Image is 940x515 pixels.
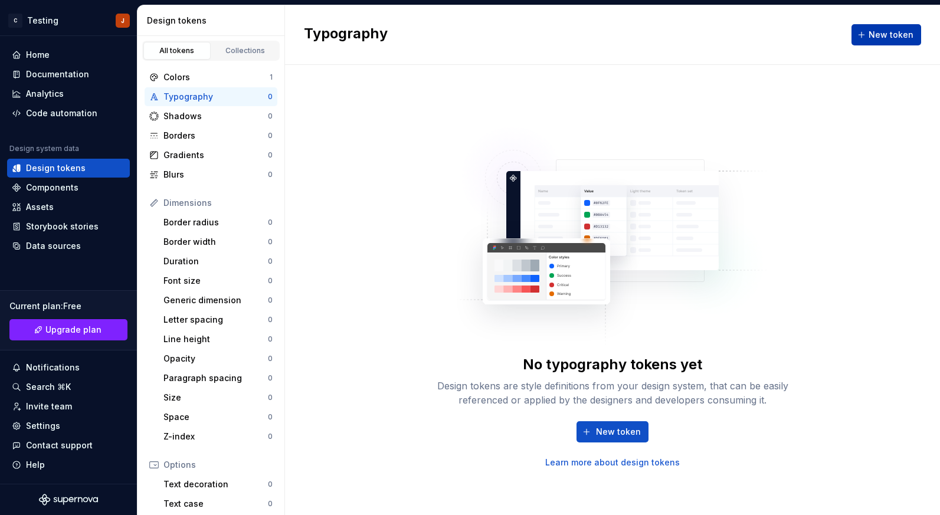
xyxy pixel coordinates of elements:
button: CTestingJ [2,8,135,33]
button: New token [577,421,648,442]
div: Generic dimension [163,294,268,306]
div: Collections [216,46,275,55]
a: Border width0 [159,232,277,251]
a: Space0 [159,408,277,427]
div: 0 [268,393,273,402]
a: Generic dimension0 [159,291,277,310]
div: Border width [163,236,268,248]
a: Components [7,178,130,197]
a: Learn more about design tokens [545,457,680,468]
div: 0 [268,218,273,227]
div: 0 [268,315,273,324]
div: Colors [163,71,270,83]
div: Space [163,411,268,423]
div: Typography [163,91,268,103]
div: 0 [268,373,273,383]
a: Data sources [7,237,130,255]
div: Options [163,459,273,471]
div: Size [163,392,268,404]
span: New token [869,29,913,41]
div: J [121,16,125,25]
div: 0 [268,257,273,266]
div: Dimensions [163,197,273,209]
div: Font size [163,275,268,287]
button: Upgrade plan [9,319,127,340]
div: Paragraph spacing [163,372,268,384]
a: Assets [7,198,130,217]
div: Storybook stories [26,221,99,232]
button: Help [7,455,130,474]
a: Opacity0 [159,349,277,368]
a: Typography0 [145,87,277,106]
div: 0 [268,170,273,179]
div: Contact support [26,439,93,451]
div: Help [26,459,45,471]
div: Data sources [26,240,81,252]
div: Home [26,49,50,61]
div: Code automation [26,107,97,119]
button: Contact support [7,436,130,455]
button: Search ⌘K [7,378,130,396]
div: Text decoration [163,478,268,490]
div: Design tokens [26,162,86,174]
div: 1 [270,73,273,82]
a: Blurs0 [145,165,277,184]
div: Notifications [26,362,80,373]
a: Gradients0 [145,146,277,165]
div: 0 [268,296,273,305]
div: 0 [268,432,273,441]
div: 0 [268,237,273,247]
div: Current plan : Free [9,300,127,312]
div: Documentation [26,68,89,80]
div: Gradients [163,149,268,161]
a: Letter spacing0 [159,310,277,329]
div: Testing [27,15,58,27]
a: Storybook stories [7,217,130,236]
div: Opacity [163,353,268,365]
a: Code automation [7,104,130,123]
div: Search ⌘K [26,381,71,393]
a: Colors1 [145,68,277,87]
div: Invite team [26,401,72,412]
div: Borders [163,130,268,142]
a: Line height0 [159,330,277,349]
span: Upgrade plan [45,324,101,336]
a: Z-index0 [159,427,277,446]
div: 0 [268,499,273,509]
div: All tokens [148,46,207,55]
a: Duration0 [159,252,277,271]
div: Duration [163,255,268,267]
div: No typography tokens yet [523,355,702,374]
a: Shadows0 [145,107,277,126]
div: Components [26,182,78,193]
div: 0 [268,150,273,160]
a: Text decoration0 [159,475,277,494]
div: Line height [163,333,268,345]
div: 0 [268,354,273,363]
h2: Typography [304,24,388,45]
a: Design tokens [7,159,130,178]
button: Notifications [7,358,130,377]
div: Shadows [163,110,268,122]
a: Analytics [7,84,130,103]
div: 0 [268,412,273,422]
a: Invite team [7,397,130,416]
div: Z-index [163,431,268,442]
div: Blurs [163,169,268,181]
a: Border radius0 [159,213,277,232]
a: Documentation [7,65,130,84]
a: Home [7,45,130,64]
button: New token [851,24,921,45]
div: Design system data [9,144,79,153]
div: Letter spacing [163,314,268,326]
a: Settings [7,416,130,435]
a: Paragraph spacing0 [159,369,277,388]
div: Settings [26,420,60,432]
div: Border radius [163,217,268,228]
a: Text case0 [159,494,277,513]
div: 0 [268,276,273,286]
div: Design tokens are style definitions from your design system, that can be easily referenced or app... [424,379,801,407]
svg: Supernova Logo [39,494,98,506]
div: Assets [26,201,54,213]
div: 0 [268,111,273,121]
